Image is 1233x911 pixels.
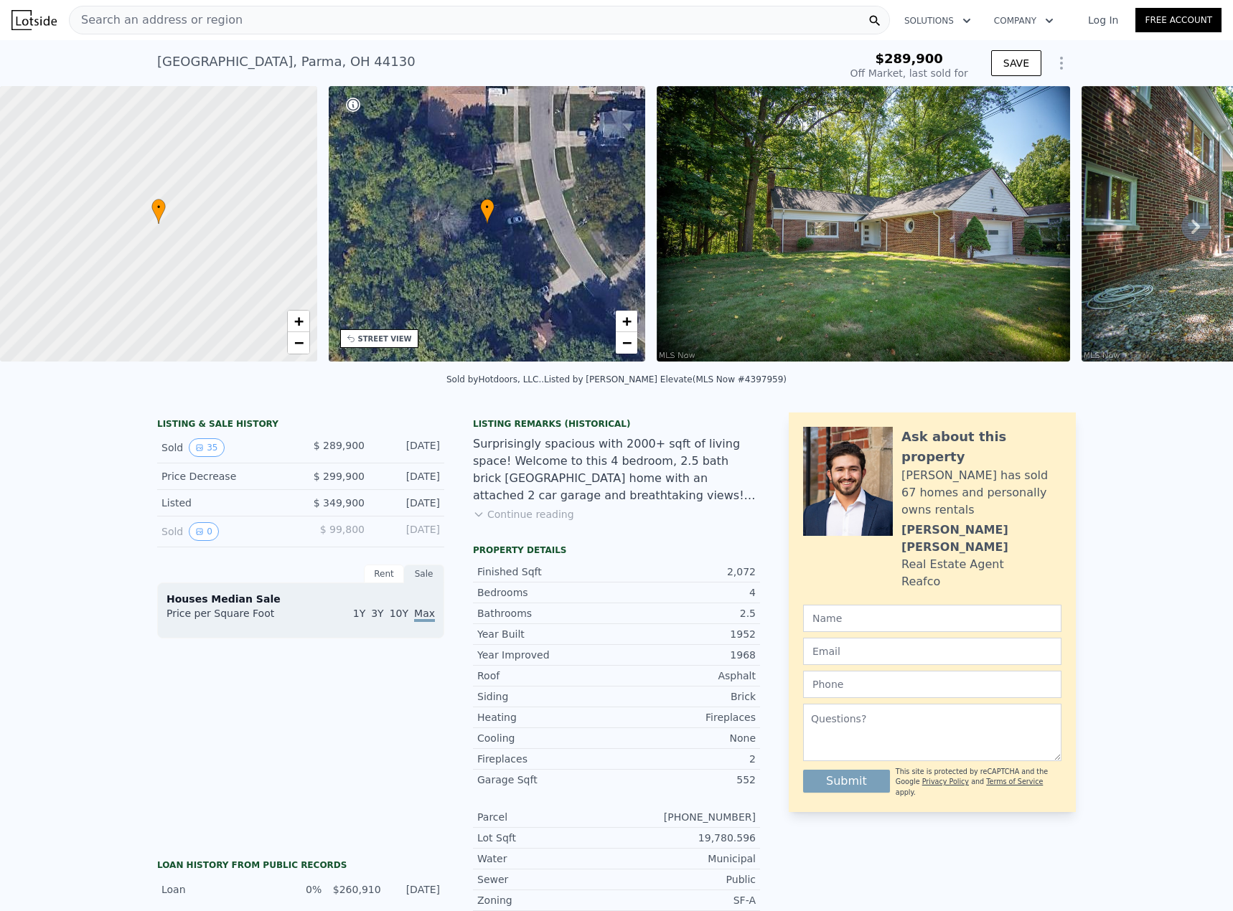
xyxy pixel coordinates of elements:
div: 1968 [616,648,756,662]
div: Ask about this property [901,427,1061,467]
div: Fireplaces [616,710,756,724]
div: Sold by Hotdoors, LLC. . [446,374,544,384]
div: Cooling [477,731,616,745]
div: Loan history from public records [157,859,444,871]
button: SAVE [991,50,1041,76]
input: Email [803,638,1061,665]
a: Zoom in [616,311,637,332]
div: Parcel [477,810,616,824]
div: Sale [404,565,444,583]
div: Finished Sqft [477,565,616,579]
div: 4 [616,585,756,600]
span: $ 299,900 [314,471,365,482]
span: + [622,312,632,330]
div: Surprisingly spacious with 2000+ sqft of living space! Welcome to this 4 bedroom, 2.5 bath brick ... [473,435,760,504]
div: Zoning [477,893,616,907]
span: Max [414,608,435,622]
div: 1952 [616,627,756,641]
div: Garage Sqft [477,773,616,787]
div: Price per Square Foot [167,606,301,629]
span: $ 349,900 [314,497,365,509]
button: View historical data [189,522,219,541]
div: Listed [161,496,289,510]
div: Year Built [477,627,616,641]
button: Continue reading [473,507,574,521]
button: Submit [803,770,890,793]
div: Bathrooms [477,606,616,620]
div: 2.5 [616,606,756,620]
div: Lot Sqft [477,831,616,845]
div: Sold [161,522,289,541]
div: SF-A [616,893,756,907]
input: Name [803,605,1061,632]
div: 2 [616,752,756,766]
div: 19,780.596 [616,831,756,845]
button: Show Options [1047,49,1076,77]
a: Terms of Service [986,778,1043,785]
div: [DATE] [390,882,440,897]
div: Sewer [477,872,616,887]
span: − [622,334,632,351]
div: Roof [477,669,616,683]
button: View historical data [189,438,224,457]
div: Brick [616,689,756,704]
span: Search an address or region [70,11,243,29]
div: Listed by [PERSON_NAME] Elevate (MLS Now #4397959) [544,374,787,384]
button: Company [983,8,1065,34]
a: Zoom out [616,332,637,354]
div: $260,910 [330,882,380,897]
div: 2,072 [616,565,756,579]
div: Price Decrease [161,469,289,483]
div: 552 [616,773,756,787]
span: − [294,334,303,351]
a: Free Account [1135,8,1222,32]
div: Loan [161,882,263,897]
img: Lotside [11,10,57,30]
div: None [616,731,756,745]
span: • [480,201,494,214]
div: Sold [161,438,289,457]
div: [PHONE_NUMBER] [616,810,756,824]
div: [PERSON_NAME] has sold 67 homes and personally owns rentals [901,467,1061,519]
div: [DATE] [376,469,440,483]
div: Year Improved [477,648,616,662]
a: Zoom in [288,311,309,332]
button: Solutions [893,8,983,34]
a: Zoom out [288,332,309,354]
div: • [151,199,166,224]
span: + [294,312,303,330]
div: LISTING & SALE HISTORY [157,418,444,433]
div: Off Market, last sold for [850,66,968,80]
div: Bedrooms [477,585,616,600]
div: Water [477,851,616,866]
div: STREET VIEW [358,334,412,344]
span: 10Y [390,608,408,619]
span: 3Y [371,608,383,619]
input: Phone [803,671,1061,698]
a: Privacy Policy [922,778,969,785]
span: $ 289,900 [314,440,365,451]
div: Asphalt [616,669,756,683]
span: • [151,201,166,214]
div: Rent [364,565,404,583]
div: Municipal [616,851,756,866]
div: Heating [477,710,616,724]
span: $289,900 [875,51,943,66]
a: Log In [1071,13,1135,27]
div: Siding [477,689,616,704]
div: • [480,199,494,224]
span: 1Y [353,608,365,619]
div: Property details [473,544,760,556]
div: [GEOGRAPHIC_DATA] , Parma , OH 44130 [157,52,416,72]
div: 0% [271,882,322,897]
div: Fireplaces [477,752,616,766]
div: [DATE] [376,496,440,510]
div: Houses Median Sale [167,592,435,606]
div: [DATE] [376,438,440,457]
span: $ 99,800 [320,524,365,535]
div: Public [616,872,756,887]
div: [PERSON_NAME] [PERSON_NAME] [901,521,1061,556]
div: Reafco [901,573,940,590]
div: This site is protected by reCAPTCHA and the Google and apply. [896,767,1061,798]
div: [DATE] [376,522,440,541]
